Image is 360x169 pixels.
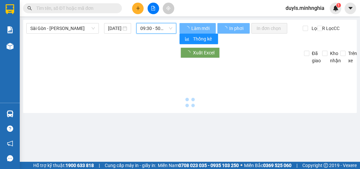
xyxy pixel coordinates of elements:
span: Trên xe [346,50,360,64]
img: icon-new-feature [333,5,339,11]
span: loading [223,26,228,31]
button: Xuất Excel [180,47,220,58]
span: 09:30 - 50H-368.19 [140,23,172,33]
button: In phơi [217,23,250,34]
span: question-circle [7,126,13,132]
span: notification [7,140,13,147]
input: Tìm tên, số ĐT hoặc mã đơn [36,5,114,12]
span: Đã giao [309,50,323,64]
img: logo-vxr [6,4,14,14]
span: plus [136,6,140,11]
button: aim [163,3,174,14]
img: warehouse-icon [7,43,14,50]
span: 1 [337,3,340,8]
span: | [296,162,297,169]
strong: 1900 633 818 [66,163,94,168]
button: plus [132,3,144,14]
span: file-add [151,6,155,11]
input: 13/10/2025 [108,25,121,32]
span: duyls.minhnghia [280,4,330,12]
span: Cung cấp máy in - giấy in: [105,162,156,169]
span: Thống kê [193,35,213,42]
span: loading [186,50,193,55]
span: In phơi [229,25,244,32]
span: Miền Bắc [244,162,291,169]
span: Sài Gòn - Phan Rí [30,23,95,33]
strong: 0708 023 035 - 0935 103 250 [179,163,239,168]
button: Làm mới [180,23,216,34]
span: ⚪️ [240,164,242,167]
span: Làm mới [191,25,210,32]
span: Xuất Excel [193,49,214,56]
button: file-add [148,3,159,14]
span: message [7,155,13,161]
span: | [99,162,100,169]
img: warehouse-icon [7,110,14,117]
span: Miền Nam [158,162,239,169]
span: aim [166,6,171,11]
button: caret-down [345,3,356,14]
sup: 1 [336,3,341,8]
span: Lọc CC [323,25,341,32]
span: caret-down [347,5,353,11]
img: solution-icon [7,26,14,33]
span: loading [185,26,190,31]
span: Kho nhận [327,50,344,64]
span: Lọc CR [309,25,326,32]
span: Hỗ trợ kỹ thuật: [33,162,94,169]
span: copyright [323,163,328,168]
span: bar-chart [185,37,190,42]
strong: 0369 525 060 [263,163,291,168]
button: In đơn chọn [251,23,287,34]
button: bar-chartThống kê [180,34,218,44]
span: search [27,6,32,11]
